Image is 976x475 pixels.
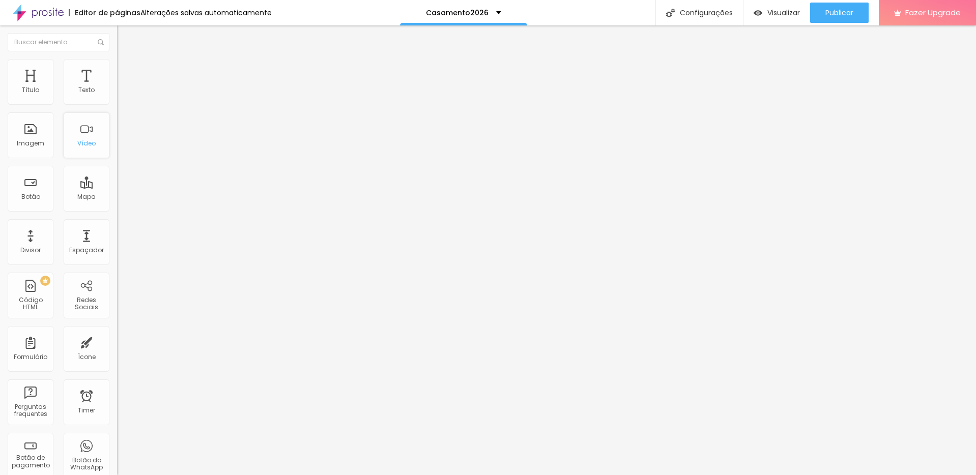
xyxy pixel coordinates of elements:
span: Visualizar [767,9,800,17]
iframe: Editor [117,25,976,475]
div: Alterações salvas automaticamente [140,9,272,16]
div: Divisor [20,247,41,254]
button: Publicar [810,3,869,23]
div: Vídeo [77,140,96,147]
div: Espaçador [69,247,104,254]
div: Código HTML [10,296,50,311]
div: Botão [21,193,40,200]
p: Casamento2026 [426,9,489,16]
div: Timer [78,407,95,414]
span: Fazer Upgrade [905,8,961,17]
div: Perguntas frequentes [10,403,50,418]
div: Botão do WhatsApp [66,457,106,471]
div: Imagem [17,140,44,147]
div: Ícone [78,353,96,361]
div: Formulário [14,353,47,361]
div: Mapa [77,193,96,200]
span: Publicar [825,9,853,17]
div: Título [22,86,39,94]
button: Visualizar [743,3,810,23]
div: Redes Sociais [66,296,106,311]
img: Icone [98,39,104,45]
img: Icone [666,9,675,17]
input: Buscar elemento [8,33,109,51]
img: view-1.svg [754,9,762,17]
div: Texto [78,86,95,94]
div: Editor de páginas [69,9,140,16]
div: Botão de pagamento [10,454,50,469]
